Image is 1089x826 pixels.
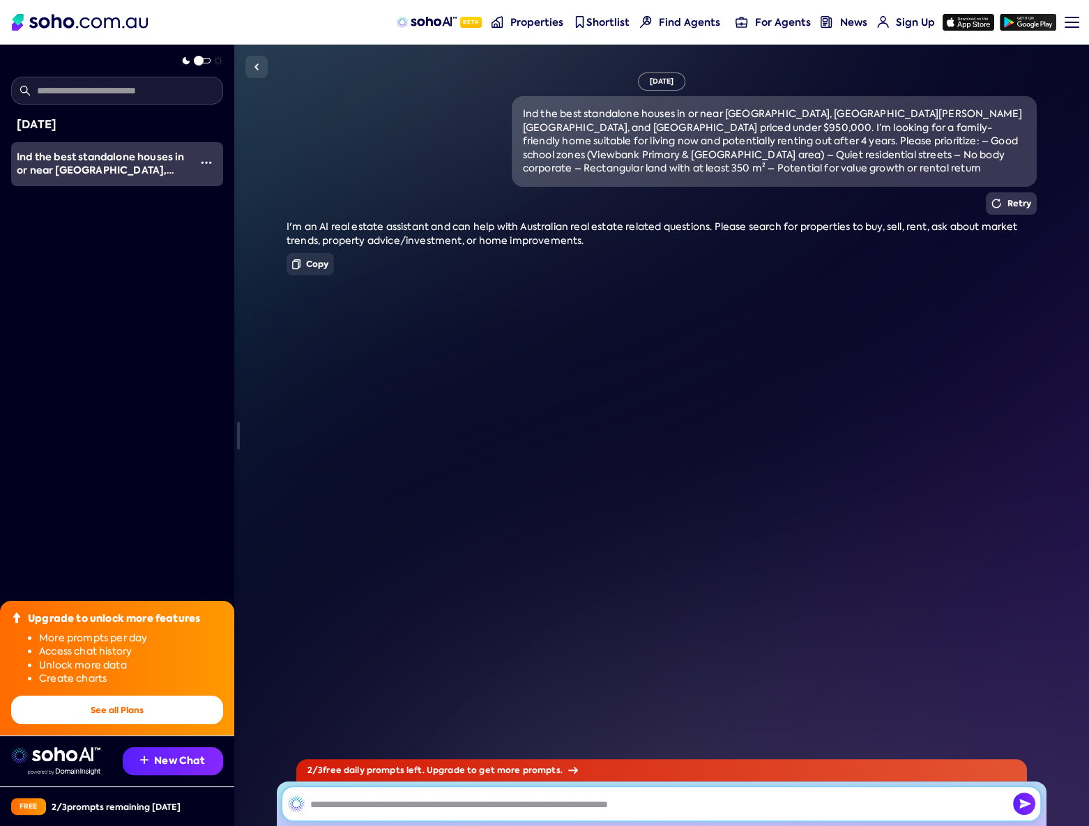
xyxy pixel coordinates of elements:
img: sohoAI logo [397,17,456,28]
img: Find agents icon [640,16,652,28]
div: Upgrade to unlock more features [28,612,200,626]
div: 2 / 3 prompts remaining [DATE] [52,801,181,813]
button: See all Plans [11,696,223,724]
div: [DATE] [17,116,218,134]
img: SohoAI logo black [288,795,305,812]
img: Retry icon [991,199,1001,208]
span: Properties [510,15,563,29]
img: Data provided by Domain Insight [28,768,100,775]
li: Create charts [39,672,223,686]
img: sohoai logo [11,747,100,764]
img: app-store icon [943,14,994,31]
img: properties-nav icon [492,16,503,28]
img: google-play icon [1000,14,1056,31]
div: 2 / 3 free daily prompts left. Upgrade to get more prompts. [296,759,1027,781]
span: Sign Up [896,15,935,29]
img: Soho Logo [12,14,148,31]
img: Upgrade icon [11,612,22,623]
span: Find Agents [659,15,720,29]
button: Copy [287,253,335,275]
button: New Chat [123,747,223,775]
img: Arrow icon [568,767,578,774]
button: Send [1013,793,1035,815]
img: More icon [201,157,212,168]
span: For Agents [755,15,811,29]
img: for-agents-nav icon [736,16,747,28]
img: news-nav icon [821,16,832,28]
li: Access chat history [39,645,223,659]
img: Copy icon [292,259,300,270]
li: Unlock more data [39,659,223,673]
span: Beta [460,17,482,28]
span: I'm an AI real estate assistant and can help with Australian real estate related questions. Pleas... [287,220,1018,247]
span: News [840,15,867,29]
div: Ind the best standalone houses in or near [GEOGRAPHIC_DATA], [GEOGRAPHIC_DATA][PERSON_NAME][GEOGR... [523,107,1026,176]
button: Retry [986,192,1037,215]
div: Free [11,798,46,815]
a: Ind the best standalone houses in or near [GEOGRAPHIC_DATA], [GEOGRAPHIC_DATA][PERSON_NAME][GEOGR... [11,142,190,186]
img: for-agents-nav icon [877,16,889,28]
img: Sidebar toggle icon [248,59,265,75]
div: Ind the best standalone houses in or near Yallambie, Macleod, Rosanna, and Heidelberg Heights pri... [17,151,190,178]
img: Send icon [1013,793,1035,815]
img: Recommendation icon [140,756,148,764]
span: Shortlist [586,15,630,29]
li: More prompts per day [39,632,223,645]
div: [DATE] [638,72,686,91]
img: shortlist-nav icon [574,16,586,28]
